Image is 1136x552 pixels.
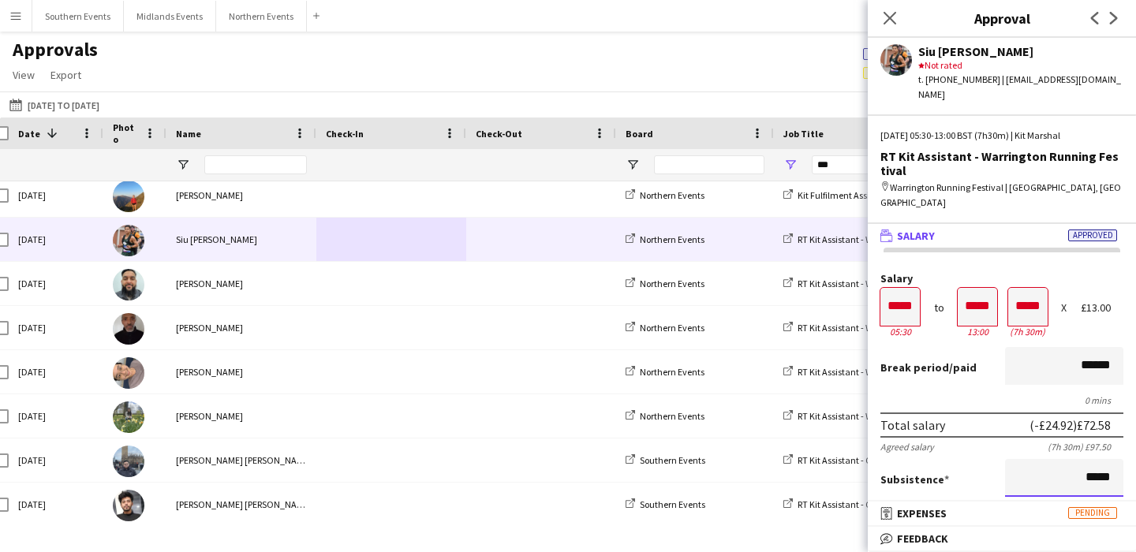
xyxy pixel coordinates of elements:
[113,181,144,212] img: Rebecca Edwards
[863,65,940,79] span: 469
[880,394,1123,406] div: 0 mins
[868,527,1136,550] mat-expansion-panel-header: Feedback
[1061,302,1067,314] div: X
[6,65,41,85] a: View
[9,438,103,482] div: [DATE]
[640,322,704,334] span: Northern Events
[1029,417,1111,433] div: (-£24.92) £72.58
[9,218,103,261] div: [DATE]
[897,506,947,520] span: Expenses
[626,158,640,172] button: Open Filter Menu
[626,233,704,245] a: Northern Events
[880,149,1123,177] div: RT Kit Assistant - Warrington Running Festival
[113,490,144,521] img: Syed Muhammad Mubashir
[880,472,949,487] label: Subsistence
[1068,229,1117,241] span: Approved
[204,155,307,174] input: Name Filter Input
[958,326,997,338] div: 13:00
[166,394,316,438] div: [PERSON_NAME]
[216,1,307,32] button: Northern Events
[113,225,144,256] img: Siu ao Tsang
[9,483,103,526] div: [DATE]
[798,189,891,201] span: Kit Fulfilment Assistant
[13,68,35,82] span: View
[640,366,704,378] span: Northern Events
[783,454,925,466] a: RT Kit Assistant - Chariots of Fire
[812,155,922,174] input: Job Title Filter Input
[880,326,920,338] div: 05:30
[326,128,364,140] span: Check-In
[166,262,316,305] div: [PERSON_NAME]
[640,454,705,466] span: Southern Events
[44,65,88,85] a: Export
[9,350,103,393] div: [DATE]
[897,229,935,243] span: Salary
[640,189,704,201] span: Northern Events
[176,128,201,140] span: Name
[798,454,925,466] span: RT Kit Assistant - Chariots of Fire
[934,302,944,314] div: to
[798,233,979,245] span: RT Kit Assistant - Warrington Running Festival
[783,158,798,172] button: Open Filter Menu
[918,73,1123,101] div: t. [PHONE_NUMBER] | [EMAIL_ADDRESS][DOMAIN_NAME]
[897,531,948,546] span: Feedback
[626,322,704,334] a: Northern Events
[868,224,1136,248] mat-expansion-panel-header: SalaryApproved
[626,454,705,466] a: Southern Events
[640,233,704,245] span: Northern Events
[1081,302,1123,314] div: £13.00
[113,401,144,433] img: Hina Magar
[32,1,124,32] button: Southern Events
[166,438,316,482] div: [PERSON_NAME] [PERSON_NAME] Imam
[783,128,824,140] span: Job Title
[798,278,979,289] span: RT Kit Assistant - Warrington Running Festival
[880,273,1123,285] label: Salary
[783,498,925,510] a: RT Kit Assistant - Chariots of Fire
[626,278,704,289] a: Northern Events
[868,8,1136,28] h3: Approval
[176,158,190,172] button: Open Filter Menu
[50,68,81,82] span: Export
[783,278,979,289] a: RT Kit Assistant - Warrington Running Festival
[9,262,103,305] div: [DATE]
[880,360,949,375] span: Break period
[863,46,979,60] span: 431 of 1473
[868,502,1136,525] mat-expansion-panel-header: ExpensesPending
[166,218,316,261] div: Siu [PERSON_NAME]
[880,181,1123,209] div: Warrington Running Festival | [GEOGRAPHIC_DATA], [GEOGRAPHIC_DATA]
[113,269,144,300] img: Touseef Ahmed
[9,306,103,349] div: [DATE]
[626,366,704,378] a: Northern Events
[113,313,144,345] img: Raymond Bell
[783,189,891,201] a: Kit Fulfilment Assistant
[626,128,653,140] span: Board
[9,173,103,217] div: [DATE]
[654,155,764,174] input: Board Filter Input
[476,128,522,140] span: Check-Out
[626,498,705,510] a: Southern Events
[640,410,704,422] span: Northern Events
[880,129,1123,143] div: [DATE] 05:30-13:00 BST (7h30m) | Kit Marshal
[880,360,977,375] label: /paid
[113,446,144,477] img: Syed Shah Ashhar Imam
[798,366,979,378] span: RT Kit Assistant - Warrington Running Festival
[880,441,934,453] div: Agreed salary
[918,58,1123,73] div: Not rated
[880,417,945,433] div: Total salary
[6,95,103,114] button: [DATE] to [DATE]
[18,128,40,140] span: Date
[783,233,979,245] a: RT Kit Assistant - Warrington Running Festival
[1068,507,1117,519] span: Pending
[798,498,925,510] span: RT Kit Assistant - Chariots of Fire
[166,306,316,349] div: [PERSON_NAME]
[1048,441,1123,453] div: (7h 30m) £97.50
[124,1,216,32] button: Midlands Events
[783,322,979,334] a: RT Kit Assistant - Warrington Running Festival
[918,44,1123,58] div: Siu [PERSON_NAME]
[626,410,704,422] a: Northern Events
[166,173,316,217] div: [PERSON_NAME]
[640,498,705,510] span: Southern Events
[798,322,979,334] span: RT Kit Assistant - Warrington Running Festival
[166,350,316,393] div: [PERSON_NAME]
[626,189,704,201] a: Northern Events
